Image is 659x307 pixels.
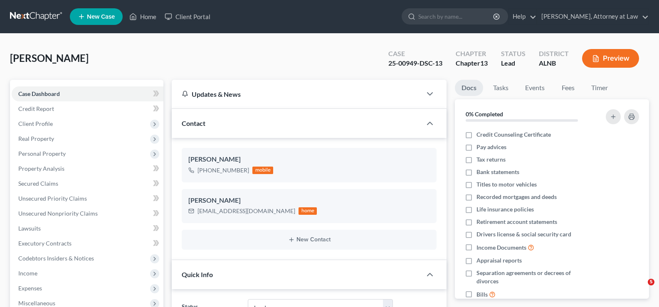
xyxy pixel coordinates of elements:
div: Updates & News [182,90,412,98]
span: Retirement account statements [476,218,557,226]
span: Real Property [18,135,54,142]
span: Titles to motor vehicles [476,180,537,189]
div: ALNB [539,59,569,68]
a: Fees [555,80,581,96]
span: Lawsuits [18,225,41,232]
div: [PERSON_NAME] [188,196,430,206]
span: [PERSON_NAME] [10,52,89,64]
span: Unsecured Nonpriority Claims [18,210,98,217]
div: Lead [501,59,526,68]
span: 13 [480,59,488,67]
div: District [539,49,569,59]
span: Personal Property [18,150,66,157]
span: Unsecured Priority Claims [18,195,87,202]
span: Credit Report [18,105,54,112]
span: Credit Counseling Certificate [476,130,551,139]
a: Help [508,9,536,24]
span: Case Dashboard [18,90,60,97]
span: New Case [87,14,115,20]
span: Appraisal reports [476,256,522,265]
span: Quick Info [182,270,213,278]
span: Property Analysis [18,165,64,172]
span: Secured Claims [18,180,58,187]
div: [PHONE_NUMBER] [197,166,249,174]
a: Secured Claims [12,176,163,191]
a: Case Dashboard [12,86,163,101]
a: [PERSON_NAME], Attorney at Law [537,9,649,24]
span: Income [18,270,37,277]
div: Chapter [456,59,488,68]
div: [PERSON_NAME] [188,155,430,165]
span: Expenses [18,285,42,292]
div: Status [501,49,526,59]
a: Unsecured Priority Claims [12,191,163,206]
a: Client Portal [160,9,215,24]
span: Life insurance policies [476,205,534,214]
span: Contact [182,119,205,127]
span: Bills [476,290,488,299]
a: Executory Contracts [12,236,163,251]
span: Recorded mortgages and deeds [476,193,557,201]
span: Client Profile [18,120,53,127]
div: Chapter [456,49,488,59]
strong: 0% Completed [466,111,503,118]
a: Home [125,9,160,24]
a: Property Analysis [12,161,163,176]
input: Search by name... [418,9,494,24]
span: Pay advices [476,143,506,151]
span: Drivers license & social security card [476,230,571,238]
span: Codebtors Insiders & Notices [18,255,94,262]
button: New Contact [188,236,430,243]
span: Miscellaneous [18,300,55,307]
span: Executory Contracts [18,240,72,247]
iframe: Intercom live chat [631,279,651,299]
a: Events [518,80,551,96]
div: home [299,207,317,215]
a: Credit Report [12,101,163,116]
div: Case [388,49,442,59]
span: Separation agreements or decrees of divorces [476,269,593,285]
button: Preview [582,49,639,68]
a: Timer [585,80,615,96]
span: Bank statements [476,168,519,176]
span: Income Documents [476,243,526,252]
span: 5 [648,279,654,285]
a: Unsecured Nonpriority Claims [12,206,163,221]
a: Lawsuits [12,221,163,236]
span: Tax returns [476,155,506,164]
div: mobile [252,167,273,174]
a: Docs [455,80,483,96]
a: Tasks [486,80,515,96]
div: [EMAIL_ADDRESS][DOMAIN_NAME] [197,207,295,215]
div: 25-00949-DSC-13 [388,59,442,68]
